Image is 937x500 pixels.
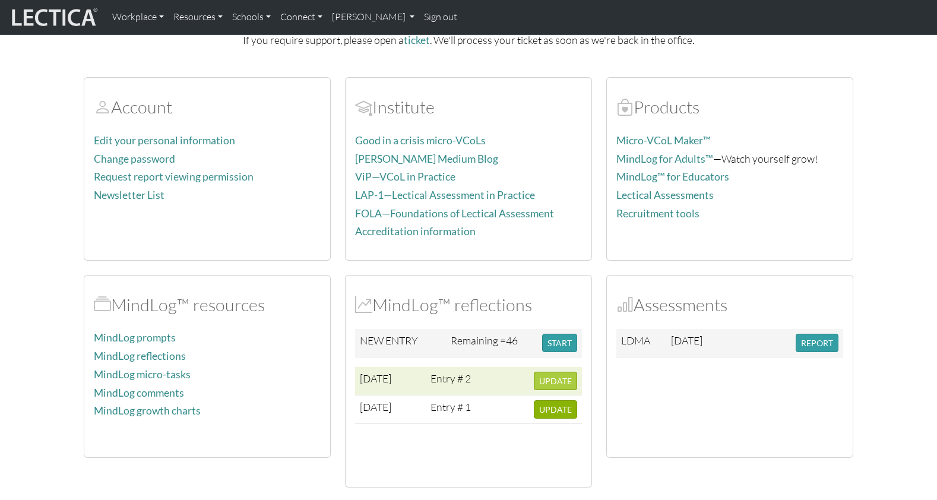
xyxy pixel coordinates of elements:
[94,331,176,344] a: MindLog prompts
[276,5,327,30] a: Connect
[94,170,254,183] a: Request report viewing permission
[426,367,479,395] td: Entry # 2
[94,189,164,201] a: Newsletter List
[94,294,111,315] span: MindLog™ resources
[355,189,535,201] a: LAP-1—Lectical Assessment in Practice
[94,96,111,118] span: Account
[94,404,201,417] a: MindLog growth charts
[616,97,843,118] h2: Products
[9,6,98,29] img: lecticalive
[446,329,537,357] td: Remaining =
[616,295,843,315] h2: Assessments
[616,153,713,165] a: MindLog for Adults™
[616,96,634,118] span: Products
[94,153,175,165] a: Change password
[94,368,191,381] a: MindLog micro-tasks
[616,134,711,147] a: Micro-VCoL Maker™
[616,294,634,315] span: Assessments
[616,189,714,201] a: Lectical Assessments
[671,334,702,347] span: [DATE]
[355,295,582,315] h2: MindLog™ reflections
[539,404,572,414] span: UPDATE
[426,395,479,424] td: Entry # 1
[534,372,577,390] button: UPDATE
[94,350,186,362] a: MindLog reflections
[355,170,455,183] a: ViP—VCoL in Practice
[355,207,554,220] a: FOLA—Foundations of Lectical Assessment
[107,5,169,30] a: Workplace
[360,372,391,385] span: [DATE]
[355,97,582,118] h2: Institute
[796,334,838,352] button: REPORT
[355,329,446,357] td: NEW ENTRY
[360,400,391,413] span: [DATE]
[616,170,729,183] a: MindLog™ for Educators
[169,5,227,30] a: Resources
[94,295,321,315] h2: MindLog™ resources
[419,5,462,30] a: Sign out
[94,387,184,399] a: MindLog comments
[616,207,699,220] a: Recruitment tools
[227,5,276,30] a: Schools
[94,134,235,147] a: Edit your personal information
[355,225,476,238] a: Accreditation information
[542,334,577,352] button: START
[616,329,666,357] td: LDMA
[404,34,430,46] a: ticket
[355,294,372,315] span: MindLog
[355,134,486,147] a: Good in a crisis micro-VCoLs
[534,400,577,419] button: UPDATE
[355,153,498,165] a: [PERSON_NAME] Medium Blog
[327,5,419,30] a: [PERSON_NAME]
[616,150,843,167] p: —Watch yourself grow!
[94,97,321,118] h2: Account
[506,334,518,347] span: 46
[539,376,572,386] span: UPDATE
[355,96,372,118] span: Account
[84,31,853,49] p: If you require support, please open a . We'll process your ticket as soon as we're back in the of...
